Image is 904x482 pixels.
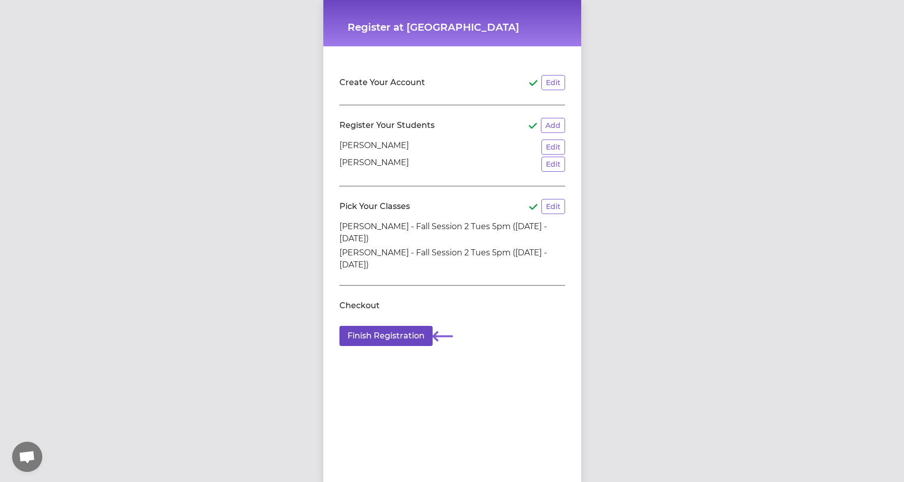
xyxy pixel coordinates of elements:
h2: Create Your Account [339,77,425,89]
button: Edit [541,75,565,90]
p: [PERSON_NAME] [339,140,409,155]
h1: Register at [GEOGRAPHIC_DATA] [347,20,557,34]
h2: Register Your Students [339,119,435,131]
a: Open chat [12,442,42,472]
button: Edit [541,157,565,172]
button: Edit [541,199,565,214]
h2: Pick Your Classes [339,200,410,213]
p: [PERSON_NAME] [339,157,409,172]
li: [PERSON_NAME] - Fall Session 2 Tues 5pm ([DATE] - [DATE]) [339,247,565,271]
h2: Checkout [339,300,380,312]
button: Edit [541,140,565,155]
button: Add [541,118,565,133]
li: [PERSON_NAME] - Fall Session 2 Tues 5pm ([DATE] - [DATE]) [339,221,565,245]
button: Finish Registration [339,326,433,346]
